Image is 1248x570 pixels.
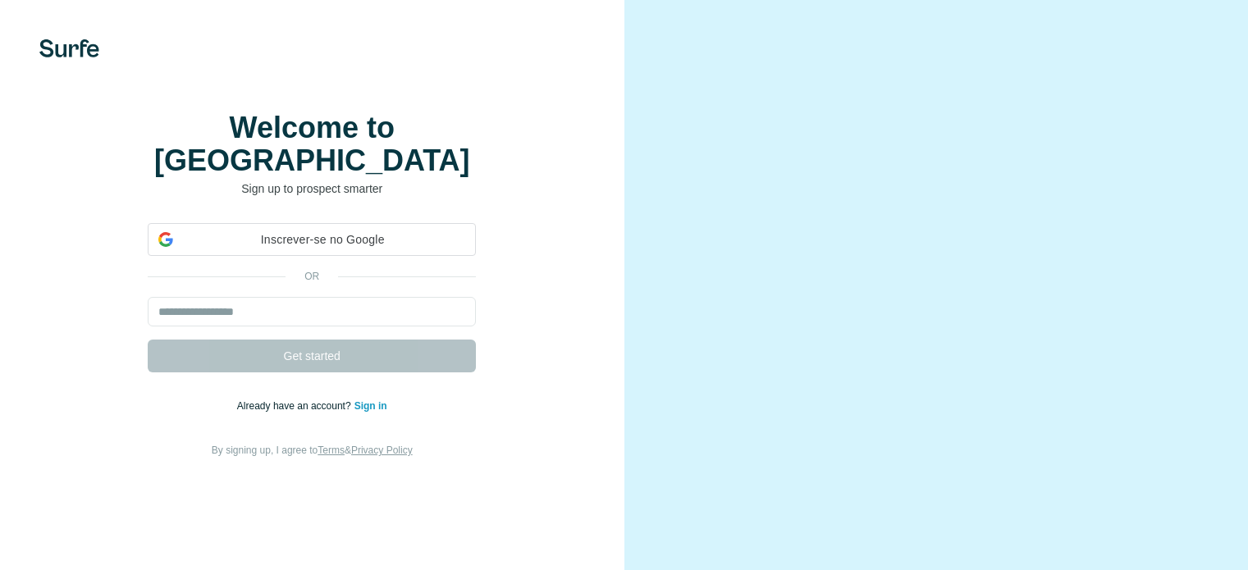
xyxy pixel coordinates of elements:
p: Sign up to prospect smarter [148,180,476,197]
p: or [286,269,338,284]
a: Terms [318,445,345,456]
h1: Welcome to [GEOGRAPHIC_DATA] [148,112,476,177]
div: Inscrever-se no Google [148,223,476,256]
img: Surfe's logo [39,39,99,57]
a: Sign in [354,400,387,412]
span: By signing up, I agree to & [212,445,413,456]
a: Privacy Policy [351,445,413,456]
span: Inscrever-se no Google [180,231,465,249]
span: Already have an account? [237,400,354,412]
